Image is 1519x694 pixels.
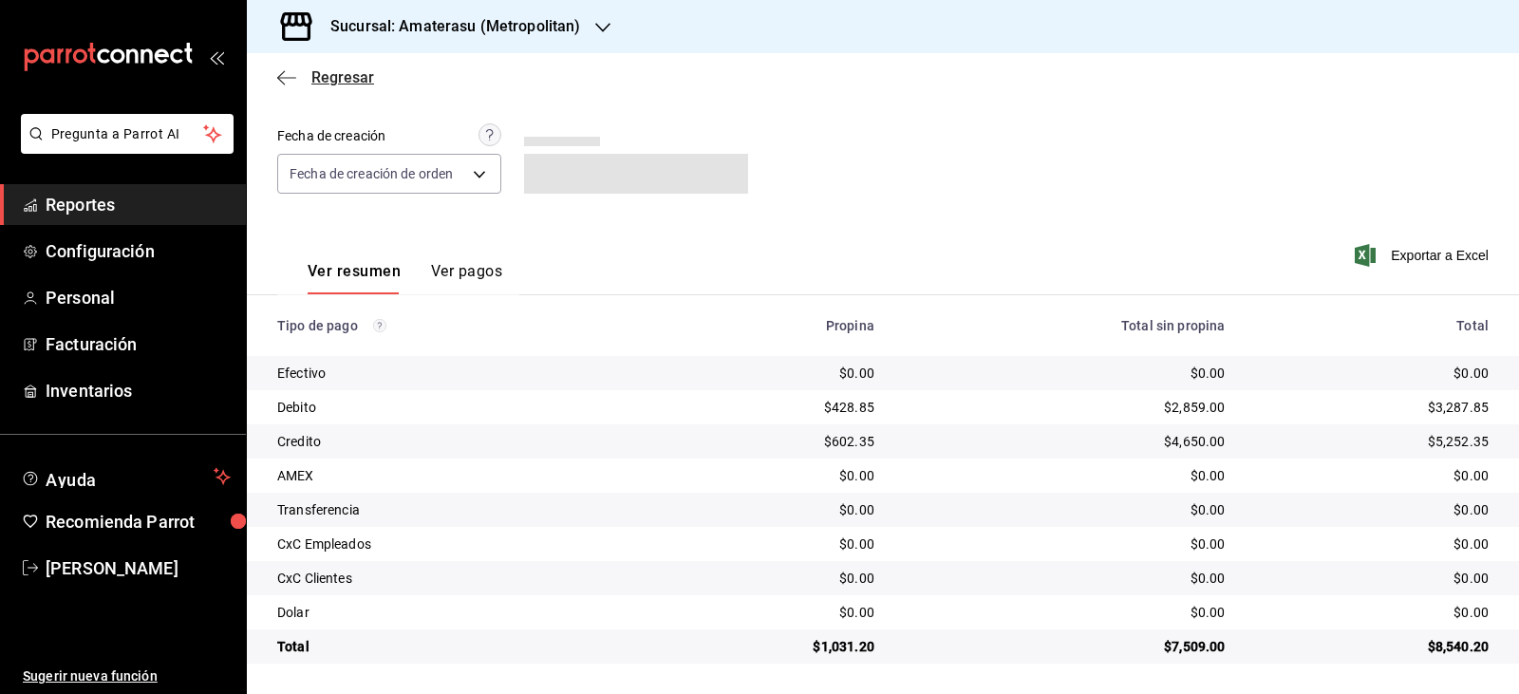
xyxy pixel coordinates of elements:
div: $0.00 [666,500,874,519]
button: Ver pagos [431,262,502,294]
div: CxC Clientes [277,569,635,588]
button: Exportar a Excel [1359,244,1489,267]
span: Regresar [311,68,374,86]
div: $0.00 [1256,569,1489,588]
h3: Sucursal: Amaterasu (Metropolitan) [315,15,580,38]
div: Total [1256,318,1489,333]
div: $0.00 [1256,500,1489,519]
button: Regresar [277,68,374,86]
div: $0.00 [905,466,1226,485]
div: $0.00 [666,466,874,485]
button: open_drawer_menu [209,49,224,65]
div: $8,540.20 [1256,637,1489,656]
a: Pregunta a Parrot AI [13,138,234,158]
span: Reportes [46,192,231,217]
span: Configuración [46,238,231,264]
span: Personal [46,285,231,310]
div: $428.85 [666,398,874,417]
div: $602.35 [666,432,874,451]
span: Sugerir nueva función [23,666,231,686]
span: Pregunta a Parrot AI [51,124,204,144]
div: CxC Empleados [277,535,635,553]
div: $0.00 [1256,364,1489,383]
div: $0.00 [1256,535,1489,553]
span: Facturación [46,331,231,357]
div: Efectivo [277,364,635,383]
div: $3,287.85 [1256,398,1489,417]
div: $0.00 [666,364,874,383]
div: AMEX [277,466,635,485]
button: Ver resumen [308,262,401,294]
div: $0.00 [905,500,1226,519]
div: $0.00 [666,569,874,588]
div: $0.00 [905,535,1226,553]
svg: Los pagos realizados con Pay y otras terminales son montos brutos. [373,319,386,332]
span: Ayuda [46,465,206,488]
button: Pregunta a Parrot AI [21,114,234,154]
div: Fecha de creación [277,126,385,146]
div: Total [277,637,635,656]
span: Fecha de creación de orden [290,164,453,183]
div: $0.00 [1256,466,1489,485]
div: Debito [277,398,635,417]
div: Propina [666,318,874,333]
div: $0.00 [666,535,874,553]
div: $4,650.00 [905,432,1226,451]
div: $0.00 [1256,603,1489,622]
div: $5,252.35 [1256,432,1489,451]
div: Tipo de pago [277,318,635,333]
div: $1,031.20 [666,637,874,656]
div: navigation tabs [308,262,502,294]
div: $0.00 [905,569,1226,588]
span: [PERSON_NAME] [46,555,231,581]
div: $0.00 [905,364,1226,383]
div: Total sin propina [905,318,1226,333]
div: Credito [277,432,635,451]
span: Recomienda Parrot [46,509,231,535]
div: Transferencia [277,500,635,519]
div: Dolar [277,603,635,622]
div: $0.00 [666,603,874,622]
div: $2,859.00 [905,398,1226,417]
div: $0.00 [905,603,1226,622]
div: $7,509.00 [905,637,1226,656]
span: Inventarios [46,378,231,403]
